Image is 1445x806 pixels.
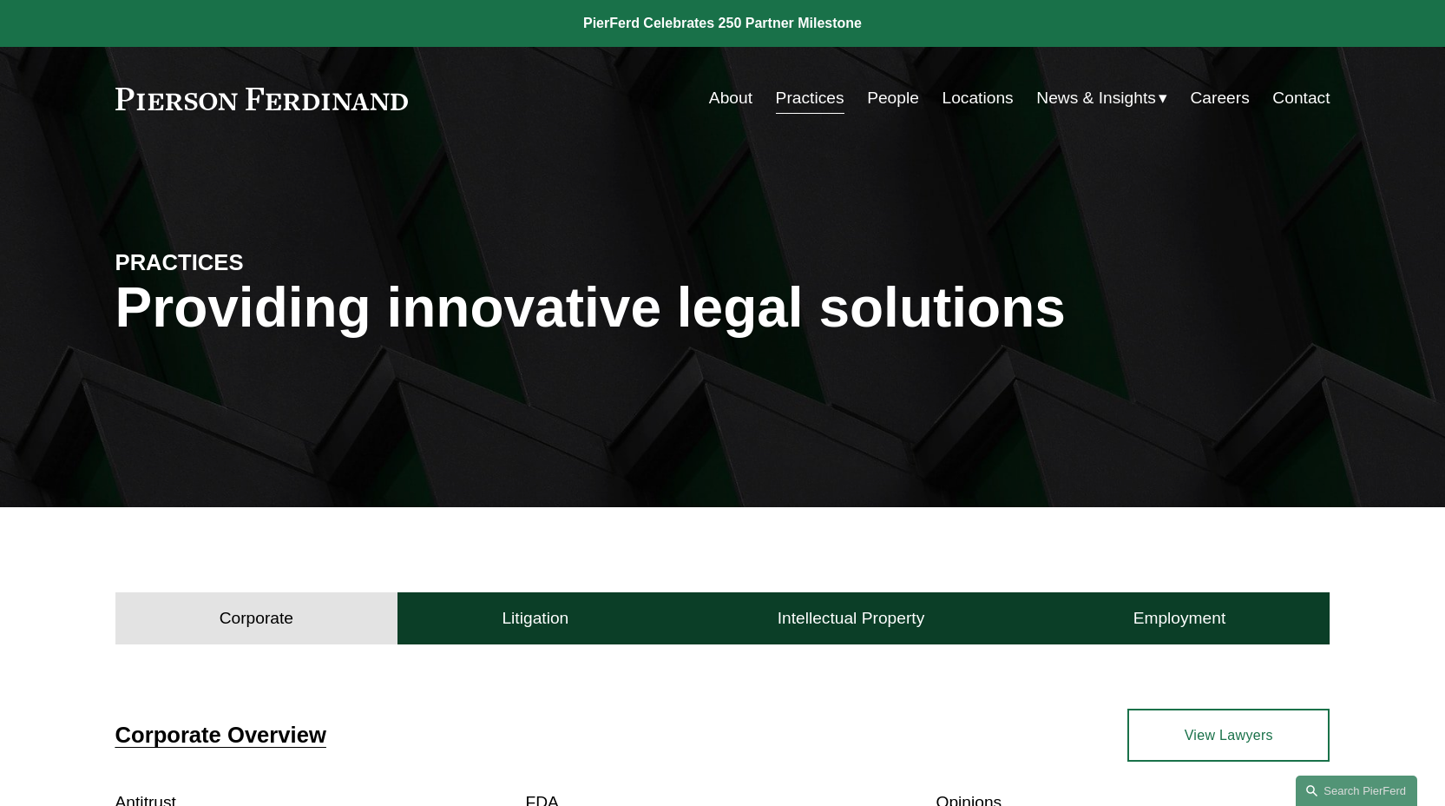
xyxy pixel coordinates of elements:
[1036,82,1167,115] a: folder dropdown
[115,248,419,276] h4: PRACTICES
[943,82,1014,115] a: Locations
[709,82,752,115] a: About
[1272,82,1330,115] a: Contact
[1036,83,1156,114] span: News & Insights
[115,723,326,747] a: Corporate Overview
[502,608,568,629] h4: Litigation
[1133,608,1226,629] h4: Employment
[1190,82,1249,115] a: Careers
[220,608,293,629] h4: Corporate
[867,82,919,115] a: People
[1296,776,1417,806] a: Search this site
[1127,709,1330,761] a: View Lawyers
[778,608,925,629] h4: Intellectual Property
[115,276,1330,340] h1: Providing innovative legal solutions
[776,82,844,115] a: Practices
